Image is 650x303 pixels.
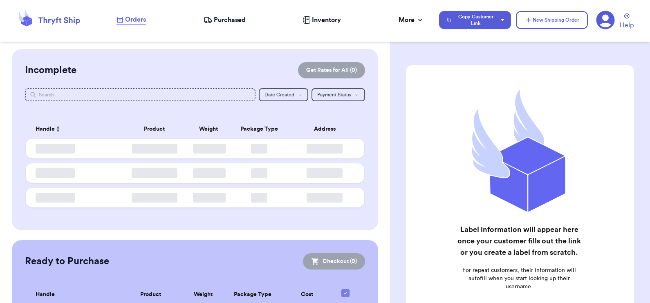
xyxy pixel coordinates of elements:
span: Handle [36,290,55,299]
p: For repeat customers, their information will autofill when you start looking up their username. [455,266,583,291]
h2: Ready to Purchase [25,255,109,268]
a: Inventory [303,15,341,25]
span: Purchased [214,15,246,25]
a: Purchased [204,15,246,25]
a: Help [620,13,634,30]
input: Search [25,88,256,101]
button: New Shipping Order [516,11,588,29]
h2: Incomplete [25,64,76,77]
span: Payment Status [317,92,351,97]
th: Package Type [229,119,290,139]
button: Payment Status [312,88,365,101]
div: More [399,15,424,25]
span: Date Created [264,92,294,97]
a: Orders [117,15,146,25]
button: Sort ascending [55,124,61,134]
button: Get Rates for All (0) [298,62,365,78]
th: Address [290,119,364,139]
span: Handle [36,125,55,134]
button: Date Created [259,88,308,101]
h2: Label information will appear here once your customer fills out the link or you create a label fr... [455,224,583,258]
span: Orders [125,15,146,25]
th: Product [121,119,188,139]
span: Help [620,20,634,30]
th: Weight [188,119,229,139]
span: Inventory [312,15,341,25]
button: Copy Customer Link [439,11,511,29]
button: Checkout (0) [303,253,365,270]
